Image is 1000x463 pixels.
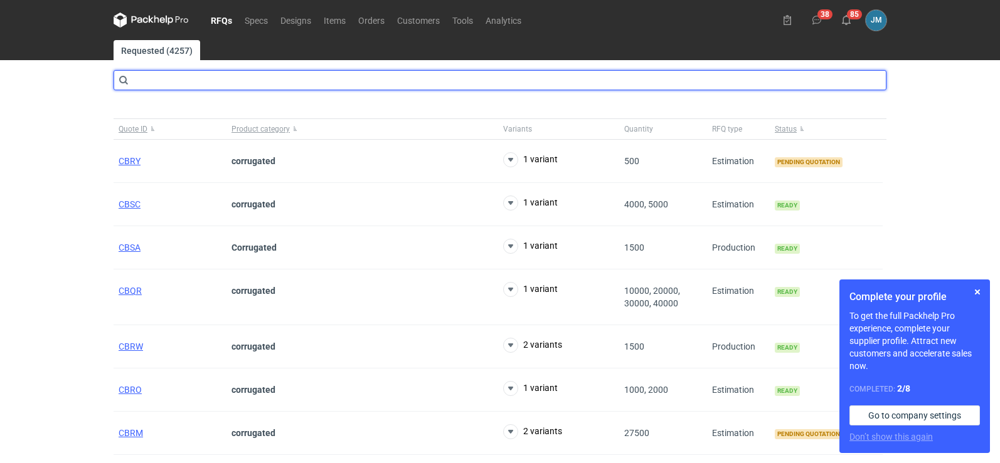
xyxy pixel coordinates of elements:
div: Joanna Myślak [866,10,886,31]
span: 10000, 20000, 30000, 40000 [624,286,680,308]
button: Don’t show this again [849,430,933,443]
span: Ready [775,386,800,396]
a: CBRY [119,156,141,166]
span: 27500 [624,428,649,438]
span: Quote ID [119,124,147,134]
div: Estimation [707,183,770,226]
strong: corrugated [231,286,275,296]
div: Estimation [707,269,770,325]
button: 1 variant [503,152,558,167]
button: 1 variant [503,239,558,254]
a: CBRM [119,428,143,438]
span: Product category [231,124,290,134]
button: 1 variant [503,282,558,297]
span: Ready [775,200,800,211]
button: 1 variant [503,381,558,396]
div: Production [707,226,770,269]
div: Completed: [849,382,980,395]
strong: corrugated [231,385,275,395]
div: Estimation [707,412,770,455]
a: Designs [274,13,317,28]
a: Specs [238,13,274,28]
p: To get the full Packhelp Pro experience, complete your supplier profile. Attract new customers an... [849,310,980,372]
span: Quantity [624,124,653,134]
a: Items [317,13,352,28]
a: CBRO [119,385,142,395]
strong: corrugated [231,341,275,351]
button: 1 variant [503,195,558,211]
a: Analytics [479,13,528,28]
strong: corrugated [231,156,275,166]
a: Requested (4257) [114,40,200,60]
strong: corrugated [231,428,275,438]
div: Estimation [707,140,770,183]
a: CBQR [119,286,142,296]
button: Skip for now [970,284,985,299]
button: Status [770,119,883,139]
h1: Complete your profile [849,289,980,304]
a: CBSC [119,199,141,209]
div: Estimation [707,368,770,412]
strong: Corrugated [231,242,277,252]
span: 1500 [624,341,644,351]
span: Status [775,124,797,134]
a: Orders [352,13,391,28]
button: 85 [836,10,856,30]
svg: Packhelp Pro [114,13,189,28]
strong: corrugated [231,199,275,209]
button: Product category [226,119,498,139]
span: Ready [775,244,800,254]
span: 1000, 2000 [624,385,668,395]
a: CBSA [119,242,141,252]
span: Variants [503,124,532,134]
button: 2 variants [503,424,562,439]
a: Tools [446,13,479,28]
span: Pending quotation [775,157,843,167]
button: Quote ID [114,119,226,139]
button: JM [866,10,886,31]
a: CBRW [119,341,143,351]
span: 4000, 5000 [624,199,668,209]
a: Go to company settings [849,405,980,425]
span: RFQ type [712,124,742,134]
span: Ready [775,343,800,353]
span: 1500 [624,242,644,252]
button: 38 [807,10,827,30]
a: RFQs [205,13,238,28]
a: Customers [391,13,446,28]
button: 2 variants [503,338,562,353]
span: Ready [775,287,800,297]
span: 500 [624,156,639,166]
strong: 2 / 8 [897,383,910,393]
div: Production [707,325,770,368]
span: Pending quotation [775,429,843,439]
